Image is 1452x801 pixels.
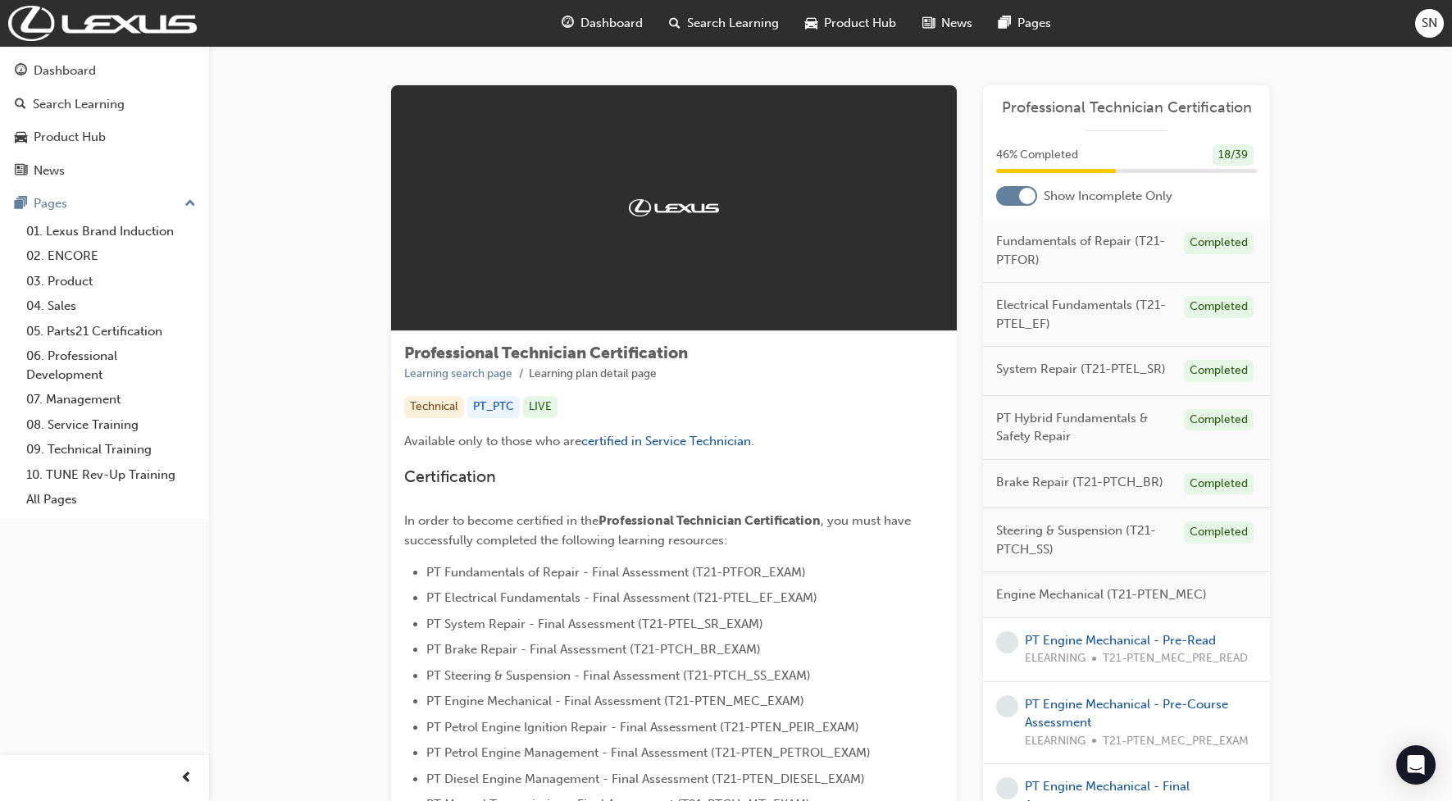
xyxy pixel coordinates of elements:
[20,487,203,512] a: All Pages
[34,128,106,147] div: Product Hub
[426,565,806,580] span: PT Fundamentals of Repair - Final Assessment (T21-PTFOR_EXAM)
[1025,649,1086,668] span: ELEARNING
[580,14,643,33] span: Dashboard
[20,412,203,438] a: 08. Service Training
[426,720,859,735] span: PT Petrol Engine Ignition Repair - Final Assessment (T21-PTEN_PEIR_EXAM)
[426,590,817,605] span: PT Electrical Fundamentals - Final Assessment (T21-PTEL_EF_EXAM)
[34,162,65,180] div: News
[996,473,1163,492] span: Brake Repair (T21-PTCH_BR)
[581,434,751,448] a: certified in Service Technician
[996,695,1018,717] span: learningRecordVerb_NONE-icon
[426,642,761,657] span: PT Brake Repair - Final Assessment (T21-PTCH_BR_EXAM)
[1415,9,1444,38] button: SN
[1184,409,1254,431] div: Completed
[1103,649,1248,668] span: T21-PTEN_MEC_PRE_READ
[996,777,1018,799] span: learningRecordVerb_NONE-icon
[805,13,817,34] span: car-icon
[404,396,464,418] div: Technical
[1184,232,1254,254] div: Completed
[999,13,1011,34] span: pages-icon
[669,13,680,34] span: search-icon
[180,768,193,789] span: prev-icon
[1396,745,1436,785] div: Open Intercom Messenger
[184,193,196,215] span: up-icon
[996,521,1171,558] span: Steering & Suspension (T21-PTCH_SS)
[7,189,203,219] button: Pages
[404,366,512,380] a: Learning search page
[7,122,203,152] a: Product Hub
[792,7,909,40] a: car-iconProduct Hub
[34,194,67,213] div: Pages
[909,7,985,40] a: news-iconNews
[751,434,754,448] span: .
[15,197,27,212] span: pages-icon
[20,437,203,462] a: 09. Technical Training
[426,668,811,683] span: PT Steering & Suspension - Final Assessment (T21-PTCH_SS_EXAM)
[996,585,1207,604] span: Engine Mechanical (T21-PTEN_MEC)
[7,156,203,186] a: News
[20,344,203,387] a: 06. Professional Development
[1213,144,1254,166] div: 18 / 39
[1184,473,1254,495] div: Completed
[1025,633,1216,648] a: PT Engine Mechanical - Pre-Read
[7,89,203,120] a: Search Learning
[15,98,26,112] span: search-icon
[656,7,792,40] a: search-iconSearch Learning
[996,360,1166,379] span: System Repair (T21-PTEL_SR)
[8,6,197,41] img: Trak
[34,61,96,80] div: Dashboard
[15,130,27,145] span: car-icon
[562,13,574,34] span: guage-icon
[33,95,125,114] div: Search Learning
[426,771,865,786] span: PT Diesel Engine Management - Final Assessment (T21-PTEN_DIESEL_EXAM)
[941,14,972,33] span: News
[1184,521,1254,544] div: Completed
[20,219,203,244] a: 01. Lexus Brand Induction
[996,296,1171,333] span: Electrical Fundamentals (T21-PTEL_EF)
[20,387,203,412] a: 07. Management
[404,434,581,448] span: Available only to those who are
[426,694,804,708] span: PT Engine Mechanical - Final Assessment (T21-PTEN_MEC_EXAM)
[1103,732,1249,751] span: T21-PTEN_MEC_PRE_EXAM
[1044,187,1172,206] span: Show Incomplete Only
[20,462,203,488] a: 10. TUNE Rev-Up Training
[985,7,1064,40] a: pages-iconPages
[687,14,779,33] span: Search Learning
[1184,360,1254,382] div: Completed
[1184,296,1254,318] div: Completed
[20,319,203,344] a: 05. Parts21 Certification
[996,232,1171,269] span: Fundamentals of Repair (T21-PTFOR)
[996,146,1078,165] span: 46 % Completed
[20,243,203,269] a: 02. ENCORE
[404,344,688,362] span: Professional Technician Certification
[20,294,203,319] a: 04. Sales
[548,7,656,40] a: guage-iconDashboard
[15,64,27,79] span: guage-icon
[1422,14,1437,33] span: SN
[15,164,27,179] span: news-icon
[529,365,657,384] li: Learning plan detail page
[7,56,203,86] a: Dashboard
[996,631,1018,653] span: learningRecordVerb_NONE-icon
[523,396,558,418] div: LIVE
[426,617,763,631] span: PT System Repair - Final Assessment (T21-PTEL_SR_EXAM)
[629,199,719,216] img: Trak
[1025,697,1228,730] a: PT Engine Mechanical - Pre-Course Assessment
[7,52,203,189] button: DashboardSearch LearningProduct HubNews
[996,98,1257,117] a: Professional Technician Certification
[922,13,935,34] span: news-icon
[404,513,914,548] span: , you must have successfully completed the following learning resources:
[467,396,520,418] div: PT_PTC
[404,513,599,528] span: In order to become certified in the
[1017,14,1051,33] span: Pages
[824,14,896,33] span: Product Hub
[1025,732,1086,751] span: ELEARNING
[996,409,1171,446] span: PT Hybrid Fundamentals & Safety Repair
[20,269,203,294] a: 03. Product
[426,745,871,760] span: PT Petrol Engine Management - Final Assessment (T21-PTEN_PETROL_EXAM)
[599,513,821,528] span: Professional Technician Certification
